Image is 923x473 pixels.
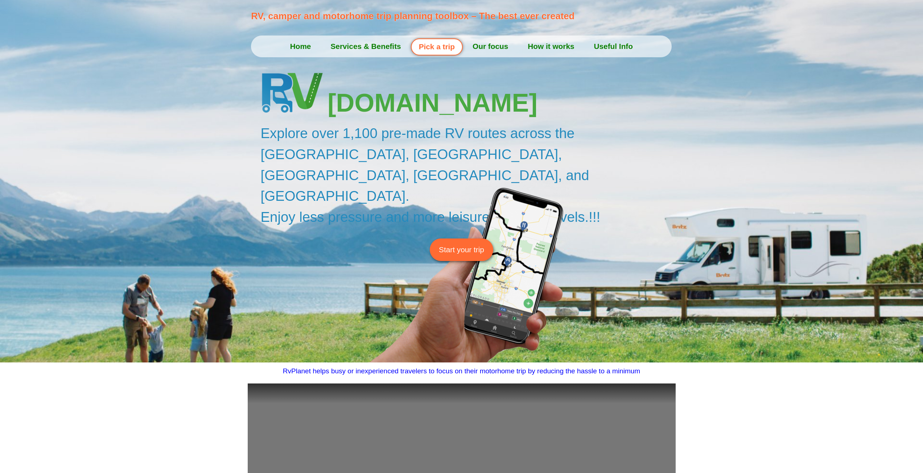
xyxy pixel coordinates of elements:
span: Start your trip [439,244,484,255]
h2: Explore over 1,100 pre-made RV routes across the [GEOGRAPHIC_DATA], [GEOGRAPHIC_DATA], [GEOGRAPHI... [261,123,676,227]
p: RV, camper and motorhome trip planning toolbox – The best ever created [251,9,676,23]
span: RvPlanet helps busy or inexperienced travelers to focus on their motorhome trip by reducing the h... [283,367,640,375]
a: Pick a trip [411,38,463,55]
a: Useful Info [584,37,643,55]
img: Motorhome trip planning app [359,181,571,362]
a: Start your trip [430,238,493,261]
h3: [DOMAIN_NAME] [327,90,675,116]
a: Our focus [463,37,518,55]
a: Services & Benefits [321,37,411,55]
nav: Menu [251,37,672,55]
a: How it works [518,37,584,55]
a: Home [280,37,321,55]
